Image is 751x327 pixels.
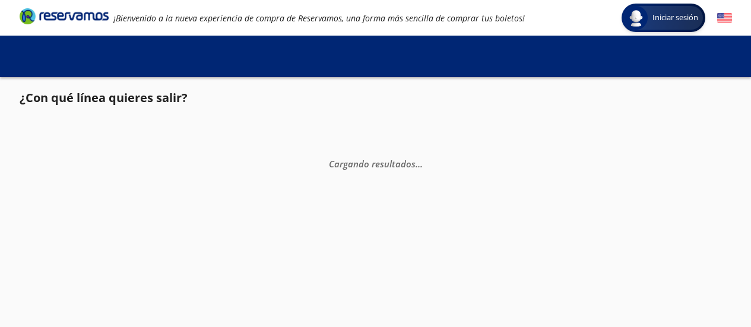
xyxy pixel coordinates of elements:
[418,157,420,169] span: .
[113,12,525,24] em: ¡Bienvenido a la nueva experiencia de compra de Reservamos, una forma más sencilla de comprar tus...
[420,157,423,169] span: .
[416,157,418,169] span: .
[20,7,109,28] a: Brand Logo
[648,12,703,24] span: Iniciar sesión
[329,157,423,169] em: Cargando resultados
[20,7,109,25] i: Brand Logo
[717,11,732,26] button: English
[20,89,188,107] p: ¿Con qué línea quieres salir?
